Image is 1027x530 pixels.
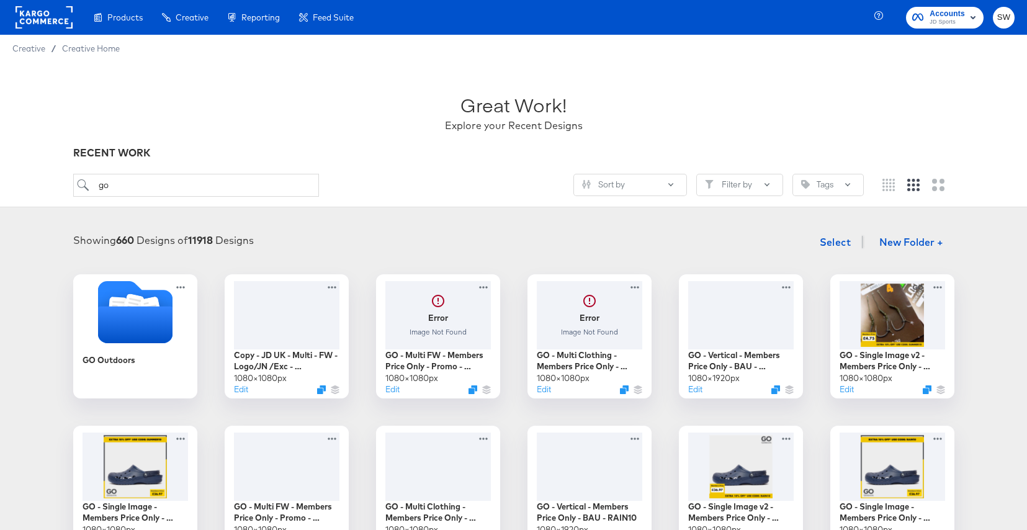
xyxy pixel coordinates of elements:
svg: Duplicate [771,385,780,394]
div: 1080 × 1080 px [537,372,590,384]
div: 1080 × 1080 px [840,372,892,384]
svg: Small grid [882,179,895,191]
button: TagTags [792,174,864,196]
div: Great Work! [460,92,567,119]
div: GO - Vertical - Members Price Only - BAU - SUMMER101080×1920pxEditDuplicate [679,274,803,398]
div: GO - Multi FW - Members Price Only - Promo - SUMMER10 [385,349,491,372]
div: GO - Multi Clothing - Members Price Only - Promo - RAIN10 [385,501,491,524]
span: Accounts [930,7,965,20]
span: Creative [12,43,45,53]
strong: 660 [116,234,134,246]
svg: Filter [705,180,714,189]
svg: Sliders [582,180,591,189]
div: Copy - JD UK - Multi - FW - Logo/JN /Exc - Megaoffers Purple - JUNIOR1080×1080pxEditDuplicate [225,274,349,398]
div: ErrorImage Not FoundGO - Multi FW - Members Price Only - Promo - SUMMER101080×1080pxEditDuplicate [376,274,500,398]
button: Edit [840,384,854,395]
div: GO - Single Image - Members Price Only - SUMMER10 [83,501,188,524]
button: Select [815,230,856,254]
svg: Folder [73,281,197,343]
div: GO - Vertical - Members Price Only - BAU - RAIN10 [537,501,642,524]
span: Select [820,233,851,251]
div: RECENT WORK [73,146,954,160]
svg: Duplicate [923,385,931,394]
button: Edit [385,384,400,395]
button: Edit [537,384,551,395]
div: GO - Vertical - Members Price Only - BAU - SUMMER10 [688,349,794,372]
strong: 11918 [188,234,213,246]
span: Creative [176,12,209,22]
svg: Medium grid [907,179,920,191]
div: ErrorImage Not FoundGO - Multi Clothing - Members Price Only - Promo - SUMMER101080×1080pxEditDup... [527,274,652,398]
div: GO - Single Image v2 - Members Price Only - Promo - RAIN10 [688,501,794,524]
button: Edit [688,384,702,395]
button: SlidersSort by [573,174,687,196]
button: New Folder + [869,231,954,255]
button: FilterFilter by [696,174,783,196]
span: Reporting [241,12,280,22]
span: SW [998,11,1010,25]
button: SW [993,7,1015,29]
div: GO - Multi Clothing - Members Price Only - Promo - SUMMER10 [537,349,642,372]
svg: Duplicate [620,385,629,394]
a: Creative Home [62,43,120,53]
button: AccountsJD Sports [906,7,984,29]
div: Showing Designs of Designs [73,233,254,248]
div: Explore your Recent Designs [445,119,583,133]
div: GO - Multi FW - Members Price Only - Promo - RAIN10 [234,501,339,524]
div: GO - Single Image - Members Price Only - RAIN10 [840,501,945,524]
span: Products [107,12,143,22]
svg: Duplicate [469,385,477,394]
svg: Duplicate [317,385,326,394]
div: GO Outdoors [73,274,197,398]
div: Copy - JD UK - Multi - FW - Logo/JN /Exc - Megaoffers Purple - JUNIOR [234,349,339,372]
div: GO - Single Image v2 - Members Price Only - Promo - SUMMER101080×1080pxEditDuplicate [830,274,954,398]
input: Search for a design [73,174,319,197]
button: Edit [234,384,248,395]
div: 1080 × 1080 px [385,372,438,384]
span: / [45,43,62,53]
div: 1080 × 1920 px [688,372,740,384]
svg: Tag [801,180,810,189]
div: GO Outdoors [83,354,135,366]
div: 1080 × 1080 px [234,372,287,384]
svg: Large grid [932,179,944,191]
span: JD Sports [930,17,965,27]
div: GO - Single Image v2 - Members Price Only - Promo - SUMMER10 [840,349,945,372]
span: Feed Suite [313,12,354,22]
